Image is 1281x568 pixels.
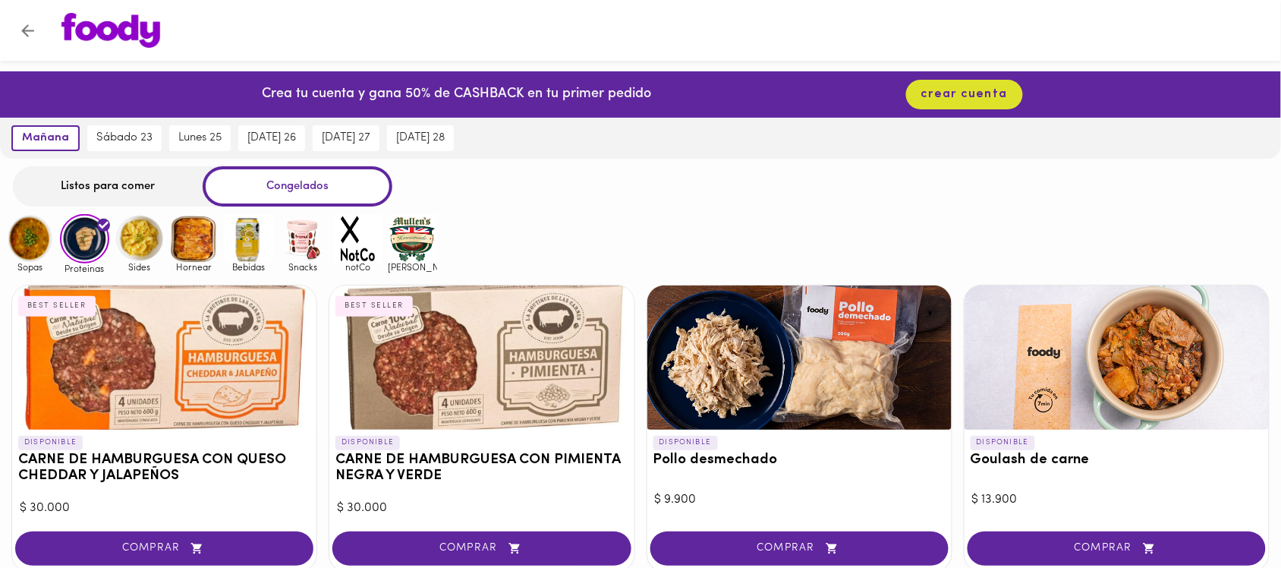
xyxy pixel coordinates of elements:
[13,166,203,207] div: Listos para comer
[5,214,55,263] img: Sopas
[653,436,718,450] p: DISPONIBLE
[337,500,626,517] div: $ 30.000
[18,436,83,450] p: DISPONIBLE
[224,214,273,263] img: Bebidas
[971,436,1035,450] p: DISPONIBLE
[20,500,309,517] div: $ 30.000
[968,532,1266,566] button: COMPRAR
[169,125,231,151] button: lunes 25
[238,125,305,151] button: [DATE] 26
[333,214,382,263] img: notCo
[387,125,454,151] button: [DATE] 28
[247,131,296,145] span: [DATE] 26
[1193,480,1266,553] iframe: Messagebird Livechat Widget
[971,453,1263,469] h3: Goulash de carne
[335,296,413,316] div: BEST SELLER
[34,542,294,555] span: COMPRAR
[11,125,80,151] button: mañana
[388,262,437,272] span: [PERSON_NAME]
[332,532,631,566] button: COMPRAR
[15,532,313,566] button: COMPRAR
[647,286,952,430] div: Pollo desmechado
[169,262,219,272] span: Hornear
[5,262,55,272] span: Sopas
[388,214,437,263] img: mullens
[329,286,634,430] div: CARNE DE HAMBURGUESA CON PIMIENTA NEGRA Y VERDE
[279,214,328,263] img: Snacks
[169,214,219,263] img: Hornear
[655,491,944,509] div: $ 9.900
[18,453,310,484] h3: CARNE DE HAMBURGUESA CON QUESO CHEDDAR Y JALAPEÑOS
[178,131,222,145] span: lunes 25
[322,131,370,145] span: [DATE] 27
[965,286,1269,430] div: Goulash de carne
[60,263,109,273] span: Proteinas
[115,214,164,263] img: Sides
[987,542,1247,555] span: COMPRAR
[351,542,612,555] span: COMPRAR
[279,262,328,272] span: Snacks
[906,80,1023,109] button: crear cuenta
[313,125,379,151] button: [DATE] 27
[669,542,930,555] span: COMPRAR
[653,453,946,469] h3: Pollo desmechado
[335,436,400,450] p: DISPONIBLE
[87,125,162,151] button: sábado 23
[96,131,153,145] span: sábado 23
[396,131,445,145] span: [DATE] 28
[9,12,46,49] button: Volver
[333,262,382,272] span: notCo
[921,87,1008,102] span: crear cuenta
[262,85,651,105] p: Crea tu cuenta y gana 50% de CASHBACK en tu primer pedido
[335,453,628,484] h3: CARNE DE HAMBURGUESA CON PIMIENTA NEGRA Y VERDE
[972,491,1261,509] div: $ 13.900
[61,13,160,48] img: logo.png
[22,131,69,145] span: mañana
[650,532,949,566] button: COMPRAR
[115,262,164,272] span: Sides
[203,166,392,207] div: Congelados
[12,286,316,430] div: CARNE DE HAMBURGUESA CON QUESO CHEDDAR Y JALAPEÑOS
[18,296,96,316] div: BEST SELLER
[224,262,273,272] span: Bebidas
[60,214,109,263] img: Proteinas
